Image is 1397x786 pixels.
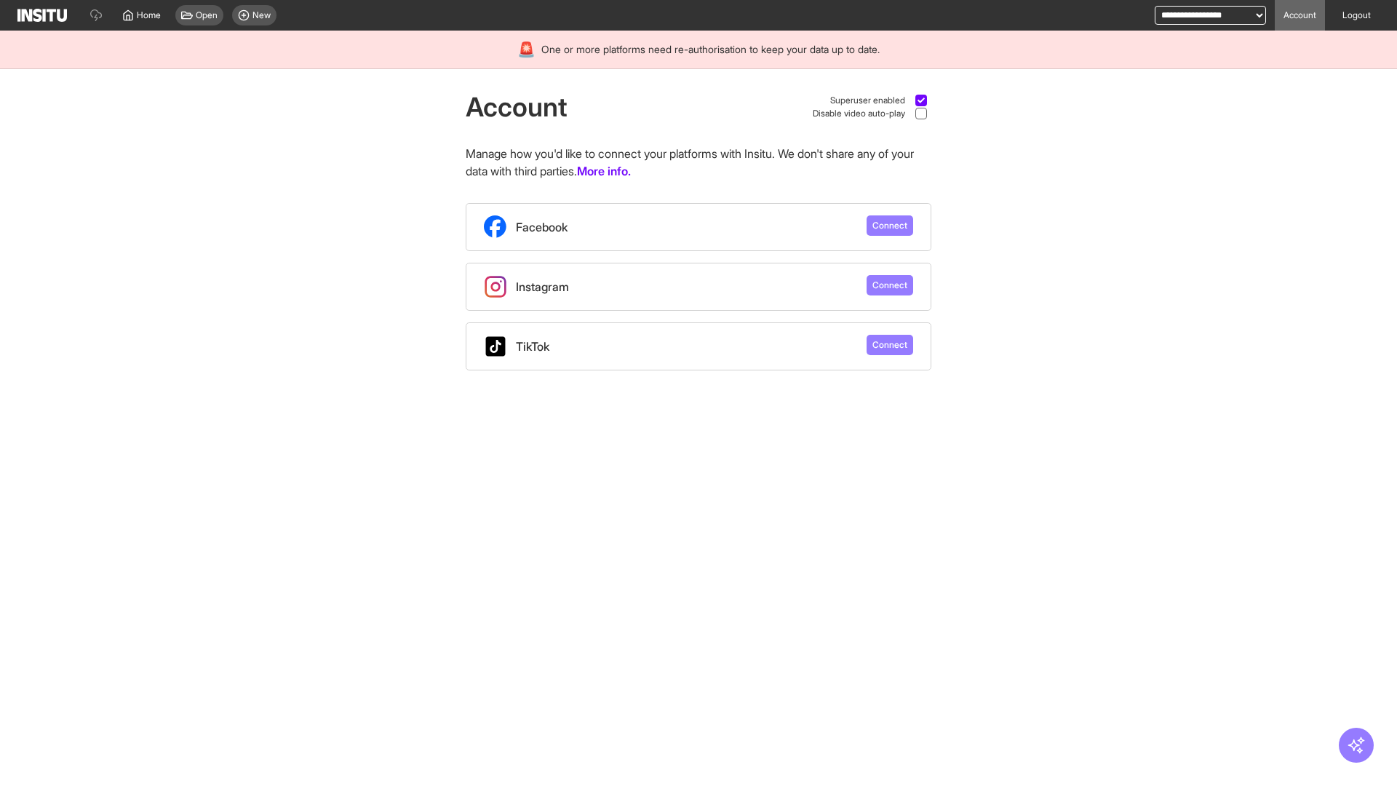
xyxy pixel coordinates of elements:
[516,278,569,295] span: Instagram
[577,162,631,180] a: More info.
[137,9,161,21] span: Home
[252,9,271,21] span: New
[867,335,913,355] button: Connect
[541,42,880,57] span: One or more platforms need re-authorisation to keep your data up to date.
[867,275,913,295] button: Connect
[867,215,913,236] button: Connect
[830,95,905,106] span: Superuser enabled
[872,339,907,351] span: Connect
[813,108,905,119] span: Disable video auto-play
[516,338,549,355] span: TikTok
[872,279,907,291] span: Connect
[517,39,536,60] div: 🚨
[466,92,568,122] h1: Account
[196,9,218,21] span: Open
[872,220,907,231] span: Connect
[466,145,931,180] p: Manage how you'd like to connect your platforms with Insitu. We don't share any of your data with...
[17,9,67,22] img: Logo
[516,218,568,236] span: Facebook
